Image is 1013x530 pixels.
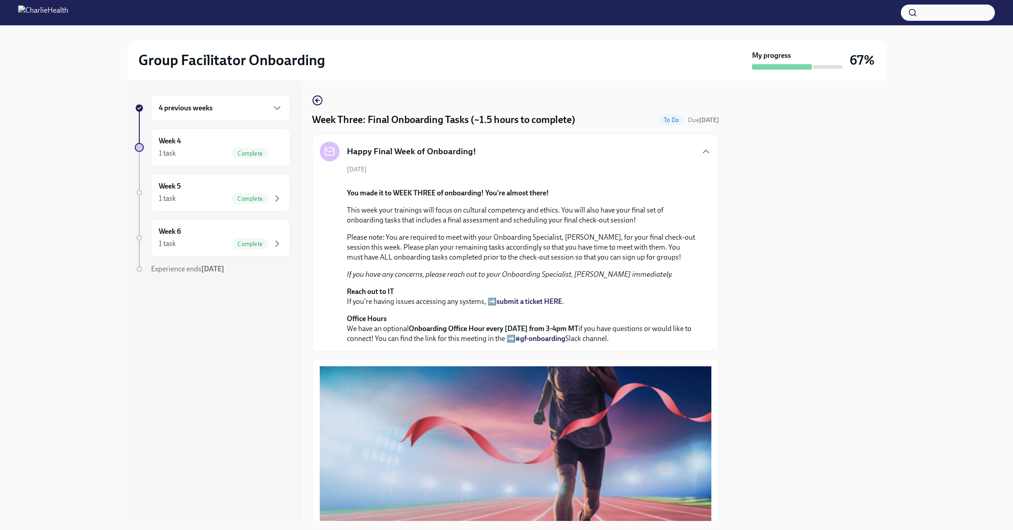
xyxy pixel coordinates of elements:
[151,265,224,273] span: Experience ends
[159,194,176,203] div: 1 task
[232,241,268,247] span: Complete
[347,287,697,307] p: If you're having issues accessing any systems, ➡️ .
[159,136,181,146] h6: Week 4
[516,334,565,343] a: #gf-onboarding
[159,227,181,237] h6: Week 6
[232,150,268,157] span: Complete
[201,265,224,273] strong: [DATE]
[159,148,176,158] div: 1 task
[409,324,578,333] strong: Onboarding Office Hour every [DATE] from 3-4pm MT
[658,117,684,123] span: To Do
[699,116,719,124] strong: [DATE]
[312,113,575,127] h4: Week Three: Final Onboarding Tasks (~1.5 hours to complete)
[135,128,290,166] a: Week 41 taskComplete
[850,52,875,68] h3: 67%
[347,165,367,174] span: [DATE]
[347,232,697,262] p: Please note: You are required to meet with your Onboarding Specialist, [PERSON_NAME], for your fi...
[159,181,181,191] h6: Week 5
[159,239,176,249] div: 1 task
[688,116,719,124] span: October 4th, 2025 10:00
[138,51,325,69] h2: Group Facilitator Onboarding
[347,189,549,197] strong: You made it to WEEK THREE of onboarding! You're almost there!
[232,195,268,202] span: Complete
[347,314,387,323] strong: Office Hours
[135,219,290,257] a: Week 61 taskComplete
[151,95,290,121] div: 4 previous weeks
[347,146,476,157] h5: Happy Final Week of Onboarding!
[347,205,697,225] p: This week your trainings will focus on cultural competency and ethics. You will also have your fi...
[497,297,562,306] a: submit a ticket HERE
[347,270,673,279] em: If you have any concerns, please reach out to your Onboarding Specialist, [PERSON_NAME] immediately.
[347,314,697,344] p: We have an optional if you have questions or would like to connect! You can find the link for thi...
[18,5,68,20] img: CharlieHealth
[752,51,791,61] strong: My progress
[347,287,394,296] strong: Reach out to IT
[135,174,290,212] a: Week 51 taskComplete
[159,103,213,113] h6: 4 previous weeks
[688,116,719,124] span: Due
